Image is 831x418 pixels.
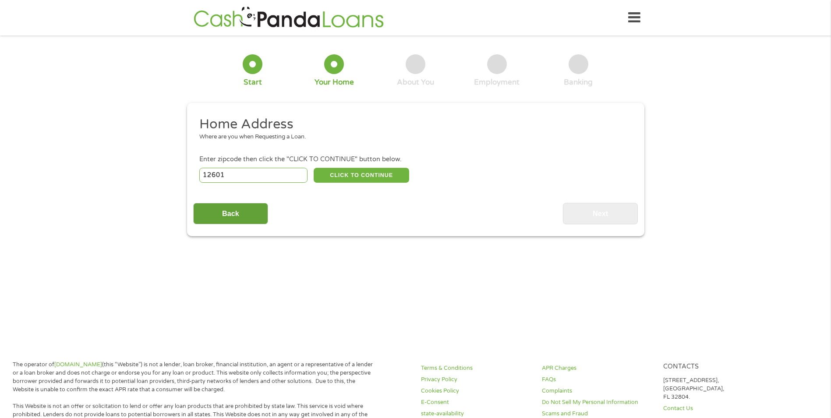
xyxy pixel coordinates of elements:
div: Where are you when Requesting a Loan. [199,133,625,142]
img: GetLoanNow Logo [191,5,386,30]
a: Terms & Conditions [421,364,531,372]
div: Start [244,78,262,87]
a: Privacy Policy [421,375,531,384]
a: E-Consent [421,398,531,407]
a: APR Charges [542,364,652,372]
a: state-availability [421,410,531,418]
a: FAQs [542,375,652,384]
button: CLICK TO CONTINUE [314,168,409,183]
div: Employment [474,78,520,87]
a: Scams and Fraud [542,410,652,418]
div: About You [397,78,434,87]
p: The operator of (this “Website”) is not a lender, loan broker, financial institution, an agent or... [13,361,376,394]
p: [STREET_ADDRESS], [GEOGRAPHIC_DATA], FL 32804. [663,376,774,401]
a: Cookies Policy [421,387,531,395]
h2: Home Address [199,116,625,133]
a: Do Not Sell My Personal Information [542,398,652,407]
input: Enter Zipcode (e.g 01510) [199,168,308,183]
a: Contact Us [663,404,774,413]
h4: Contacts [663,363,774,371]
input: Next [563,203,638,224]
input: Back [193,203,268,224]
div: Banking [564,78,593,87]
a: Complaints [542,387,652,395]
div: Enter zipcode then click the "CLICK TO CONTINUE" button below. [199,155,631,164]
div: Your Home [315,78,354,87]
a: [DOMAIN_NAME] [54,361,102,368]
